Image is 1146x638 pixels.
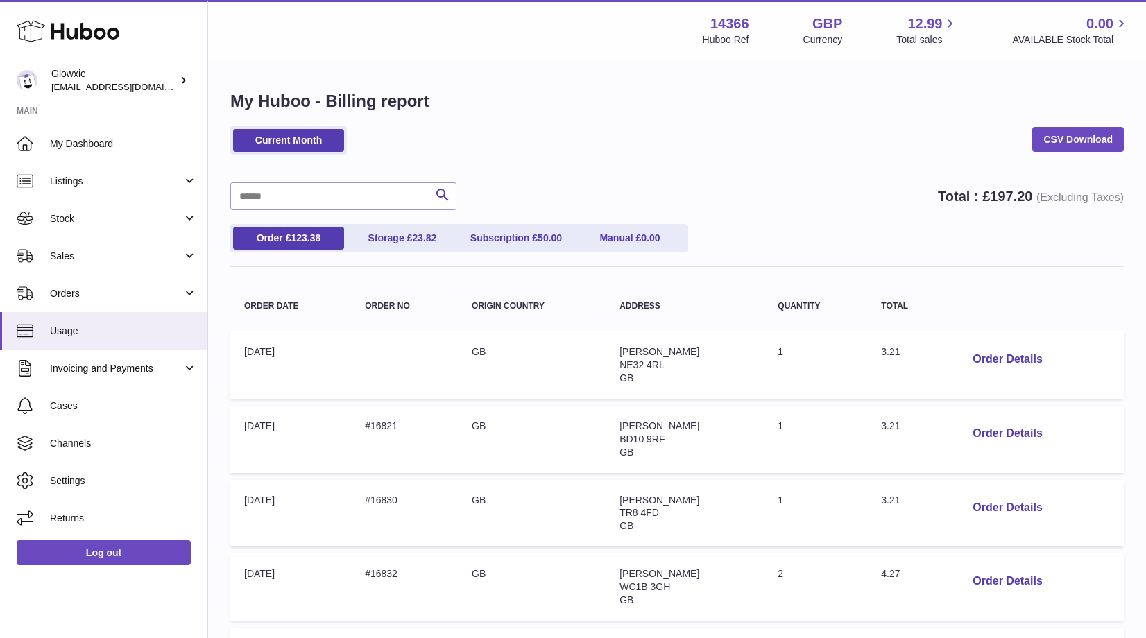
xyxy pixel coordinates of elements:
a: Storage £23.82 [347,227,458,250]
span: 50.00 [538,232,562,243]
td: #16832 [351,553,458,621]
a: Subscription £50.00 [461,227,572,250]
a: 12.99 Total sales [896,15,958,46]
td: [DATE] [230,406,351,473]
span: Invoicing and Payments [50,362,182,375]
span: Sales [50,250,182,263]
a: Log out [17,540,191,565]
span: [PERSON_NAME] [619,346,699,357]
span: [EMAIL_ADDRESS][DOMAIN_NAME] [51,81,204,92]
span: 123.38 [291,232,320,243]
td: #16821 [351,406,458,473]
td: #16830 [351,480,458,547]
th: Total [867,288,948,325]
span: [PERSON_NAME] [619,494,699,506]
span: AVAILABLE Stock Total [1012,33,1129,46]
td: 1 [764,331,867,399]
td: 1 [764,480,867,547]
td: [DATE] [230,553,351,621]
span: GB [619,447,633,458]
span: My Dashboard [50,137,197,150]
th: Order Date [230,288,351,325]
th: Address [606,288,764,325]
span: 23.82 [412,232,436,243]
th: Order no [351,288,458,325]
strong: GBP [812,15,842,33]
span: Total sales [896,33,958,46]
span: GB [619,594,633,605]
span: 4.27 [881,568,900,579]
span: Settings [50,474,197,488]
span: (Excluding Taxes) [1036,191,1124,203]
span: 12.99 [907,15,942,33]
div: Currency [803,33,843,46]
span: GB [619,372,633,383]
button: Order Details [961,345,1053,374]
td: GB [458,331,606,399]
td: 2 [764,553,867,621]
span: NE32 4RL [619,359,665,370]
span: [PERSON_NAME] [619,568,699,579]
span: 3.21 [881,420,900,431]
img: suraj@glowxie.com [17,70,37,91]
span: Channels [50,437,197,450]
span: 0.00 [641,232,660,243]
span: 197.20 [990,189,1032,204]
span: Orders [50,287,182,300]
span: Listings [50,175,182,188]
span: 3.21 [881,346,900,357]
span: Usage [50,325,197,338]
a: Order £123.38 [233,227,344,250]
td: GB [458,480,606,547]
button: Order Details [961,494,1053,522]
button: Order Details [961,420,1053,448]
a: Current Month [233,129,344,152]
span: GB [619,520,633,531]
span: BD10 9RF [619,433,665,445]
td: [DATE] [230,480,351,547]
strong: Total : £ [938,189,1124,204]
h1: My Huboo - Billing report [230,90,1124,112]
a: CSV Download [1032,127,1124,152]
span: 0.00 [1086,15,1113,33]
span: Stock [50,212,182,225]
th: Origin Country [458,288,606,325]
a: 0.00 AVAILABLE Stock Total [1012,15,1129,46]
td: GB [458,406,606,473]
span: Cases [50,399,197,413]
span: TR8 4FD [619,507,659,518]
td: GB [458,553,606,621]
td: 1 [764,406,867,473]
td: [DATE] [230,331,351,399]
span: 3.21 [881,494,900,506]
span: WC1B 3GH [619,581,670,592]
span: [PERSON_NAME] [619,420,699,431]
a: Manual £0.00 [574,227,685,250]
div: Huboo Ref [703,33,749,46]
th: Quantity [764,288,867,325]
strong: 14366 [710,15,749,33]
span: Returns [50,512,197,525]
button: Order Details [961,567,1053,596]
div: Glowxie [51,67,176,94]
